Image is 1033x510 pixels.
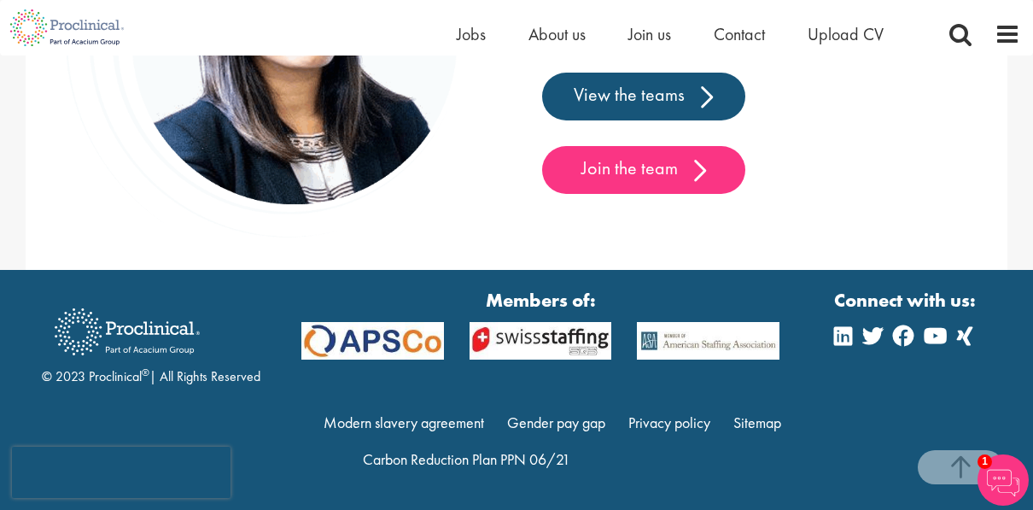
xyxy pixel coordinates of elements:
a: Privacy policy [628,413,710,432]
a: Gender pay gap [507,413,605,432]
a: About us [528,23,586,45]
img: Chatbot [978,454,1029,506]
a: Contact [714,23,765,45]
strong: Members of: [301,287,779,314]
a: Join the team [542,146,745,194]
span: 1 [978,454,992,469]
a: Carbon Reduction Plan PPN 06/21 [363,449,570,469]
a: Sitemap [733,413,781,432]
img: Proclinical Recruitment [42,296,213,367]
img: APSCo [457,322,625,360]
strong: Connect with us: [834,287,979,314]
a: Modern slavery agreement [324,413,484,432]
a: Jobs [457,23,486,45]
sup: ® [142,366,149,379]
a: View the teams [542,73,745,120]
a: Upload CV [808,23,884,45]
img: APSCo [289,322,457,360]
img: APSCo [624,322,792,360]
div: © 2023 Proclinical | All Rights Reserved [42,296,260,387]
iframe: reCAPTCHA [12,447,231,498]
a: Join us [628,23,671,45]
